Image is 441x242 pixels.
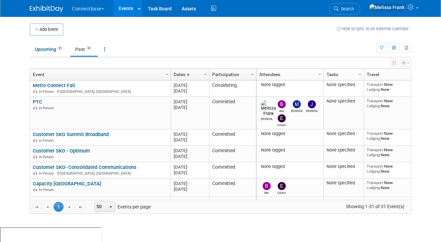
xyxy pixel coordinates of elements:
span: Column Settings [250,72,255,77]
div: None None [367,180,415,190]
div: [DATE] [174,131,206,137]
a: Go to the next page [65,202,75,212]
div: [DATE] [174,99,206,105]
a: Column Settings [202,69,209,79]
a: Upcoming21 [30,43,69,56]
span: In-Person [39,106,56,110]
span: 21 [57,46,64,51]
div: [DATE] [174,164,206,170]
a: Customer SKO Summit Broadband [33,131,109,137]
a: Search [330,3,360,15]
span: 31 [85,46,93,51]
img: In-Person Event [33,155,37,158]
a: Customer SKO- Consolidated Communications [33,164,137,170]
span: Column Settings [317,72,323,77]
a: Customer SKO - [GEOGRAPHIC_DATA] [33,199,117,205]
span: Transport: [367,180,384,185]
td: Committed [209,97,256,129]
a: Participation [212,69,252,80]
div: None tagged [259,131,321,136]
span: Go to the first page [34,204,39,210]
a: Customer SKO - Optimum [33,148,90,154]
span: - [187,83,189,88]
a: How to sync to an external calendar... [337,26,411,31]
span: Lodging: [367,185,381,190]
a: Travel [367,69,413,80]
div: Edison Smith-Stubbs [276,190,288,194]
td: Committed [209,179,256,197]
span: In-Person [39,155,56,159]
div: None None [367,131,415,141]
div: None specified [327,180,361,186]
img: James Grant [308,100,316,108]
a: Go to the last page [76,202,86,212]
span: In-Person [39,171,56,176]
img: In-Person Event [33,106,37,109]
span: In-Person [39,188,56,192]
img: Ben Edmond [263,182,271,190]
img: Ben Edmond [278,100,286,108]
div: None None [367,147,415,157]
span: 50 [95,202,106,211]
div: James Grant [306,108,318,113]
span: Lodging: [367,153,381,157]
span: - [187,99,189,104]
span: Transport: [367,82,384,87]
img: In-Person Event [33,188,37,191]
div: [DATE] [174,137,206,143]
div: None tagged [259,199,321,204]
span: Transport: [367,131,384,136]
span: Events per page [86,202,157,212]
span: Lodging: [367,169,381,174]
span: - [187,181,189,186]
div: None specified [327,82,361,87]
span: - [187,165,189,170]
div: None tagged [259,147,321,153]
img: ExhibitDay [30,6,63,12]
img: Edison Smith-Stubbs [278,182,286,190]
span: Transport: [367,147,384,152]
div: [DATE] [174,181,206,186]
div: [DATE] [174,186,206,192]
span: Search [339,6,354,11]
span: Go to the last page [78,204,83,210]
a: Go to the previous page [42,202,53,212]
a: Capacity [GEOGRAPHIC_DATA] [33,181,101,187]
a: Tasks [327,69,359,80]
span: Showing 1-31 of 31 Event(s) [340,202,411,211]
td: Committed [209,197,256,214]
td: Considering [209,80,256,97]
div: None specified [327,131,361,136]
span: - [187,199,189,204]
span: Lodging: [367,87,381,92]
div: None tagged [259,164,321,169]
span: Lodging: [367,104,381,108]
div: [DATE] [174,148,206,154]
img: In-Person Event [33,89,37,93]
a: Dates [174,69,205,80]
a: Column Settings [249,69,256,79]
div: Ben Edmond [261,190,273,194]
div: [DATE] [174,154,206,159]
div: [DATE] [174,82,206,88]
div: None specified [327,164,361,169]
span: - [187,132,189,137]
a: Go to the first page [32,202,42,212]
div: None None [367,82,415,92]
span: Transport: [367,199,384,203]
a: PTC [33,99,42,105]
td: Committed [209,162,256,179]
img: Edison Smith-Stubbs [278,114,286,122]
div: Ben Edmond [276,108,288,113]
img: Melissa Frank [369,4,405,11]
div: [GEOGRAPHIC_DATA], [GEOGRAPHIC_DATA] [33,88,168,94]
a: Column Settings [164,69,171,79]
span: In-Person [39,89,56,94]
span: 1 [54,202,64,212]
div: None specified [327,147,361,153]
a: Attendees [259,69,319,80]
td: Committed [209,129,256,146]
span: - [187,148,189,153]
span: Go to the next page [67,204,72,210]
img: Mary Ann Rose [293,100,301,108]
